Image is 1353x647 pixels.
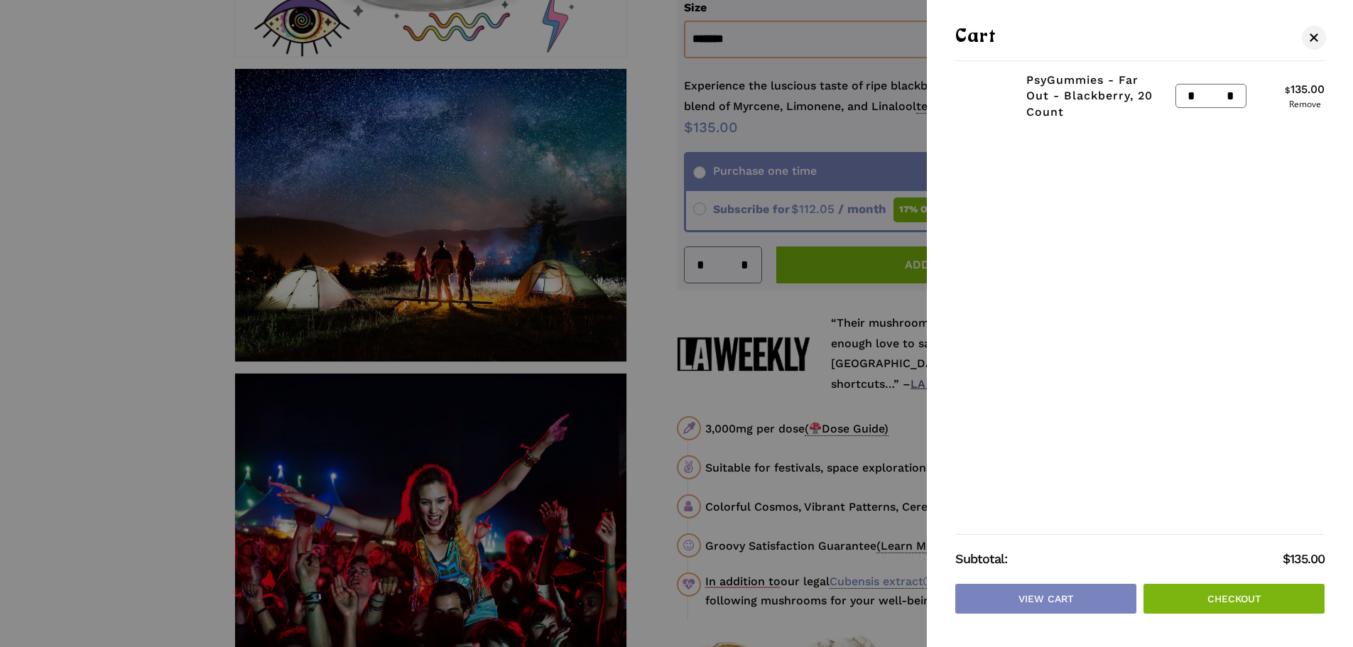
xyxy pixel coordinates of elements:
[1283,551,1290,566] span: $
[1199,85,1224,107] input: Product quantity
[1285,100,1325,109] a: Remove PsyGummies - Far Out - Blackberry, 20 Count from cart
[1285,82,1325,96] bdi: 135.00
[1026,73,1153,119] a: PsyGummies - Far Out - Blackberry, 20 Count
[955,70,1009,123] img: Psychedelic mushroom gummies in a colorful jar.
[1143,584,1325,614] a: Checkout
[955,549,1283,570] strong: Subtotal:
[1283,551,1325,566] bdi: 135.00
[1285,85,1290,95] span: $
[955,28,996,46] span: Cart
[955,584,1136,614] a: View cart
